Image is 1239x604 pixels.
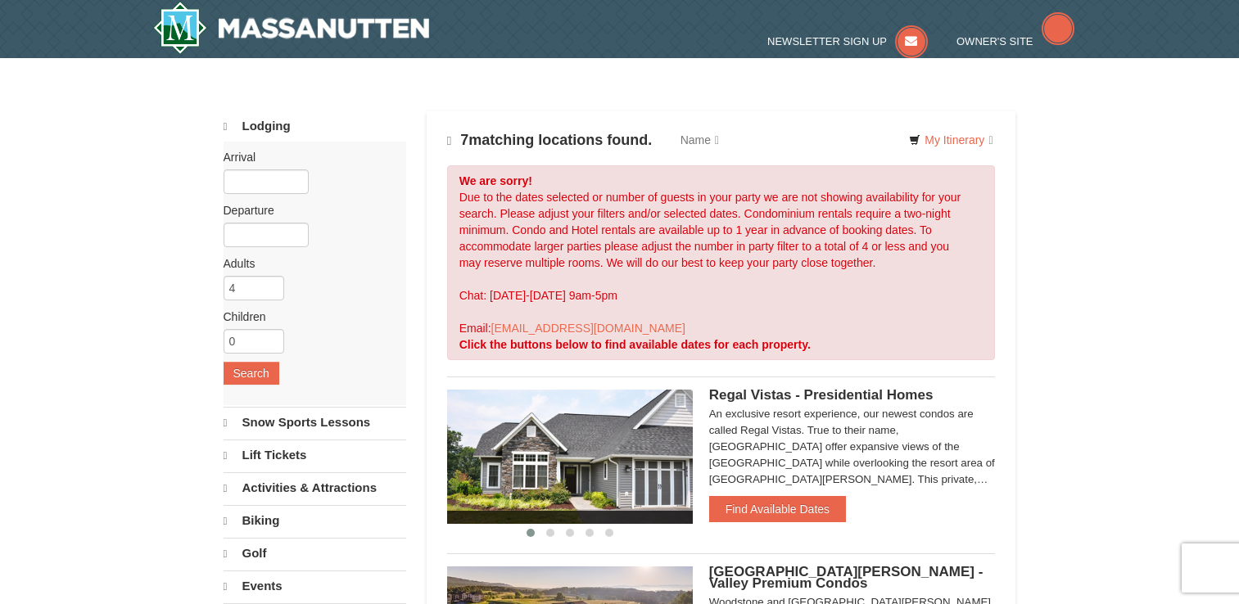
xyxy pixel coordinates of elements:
a: Golf [224,538,406,569]
label: Arrival [224,149,394,165]
span: Newsletter Sign Up [767,35,887,47]
a: Lodging [224,111,406,142]
a: Owner's Site [956,35,1074,47]
button: Find Available Dates [709,496,846,522]
img: Massanutten Resort Logo [153,2,430,54]
a: Lift Tickets [224,439,406,471]
div: Due to the dates selected or number of guests in your party we are not showing availability for y... [447,165,996,360]
button: Search [224,362,279,385]
a: Newsletter Sign Up [767,35,928,47]
a: Biking [224,505,406,536]
a: Massanutten Resort [153,2,430,54]
strong: We are sorry! [459,174,532,187]
span: [GEOGRAPHIC_DATA][PERSON_NAME] - Valley Premium Condos [709,564,984,591]
strong: Click the buttons below to find available dates for each property. [459,338,811,351]
a: My Itinerary [898,128,1003,152]
a: Activities & Attractions [224,472,406,503]
div: An exclusive resort experience, our newest condos are called Regal Vistas. True to their name, [G... [709,406,996,488]
a: Snow Sports Lessons [224,407,406,438]
a: Name [668,124,731,156]
a: [EMAIL_ADDRESS][DOMAIN_NAME] [491,322,685,335]
label: Departure [224,202,394,219]
span: Owner's Site [956,35,1033,47]
a: Events [224,570,406,602]
label: Children [224,309,394,325]
span: Regal Vistas - Presidential Homes [709,387,934,403]
label: Adults [224,255,394,272]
